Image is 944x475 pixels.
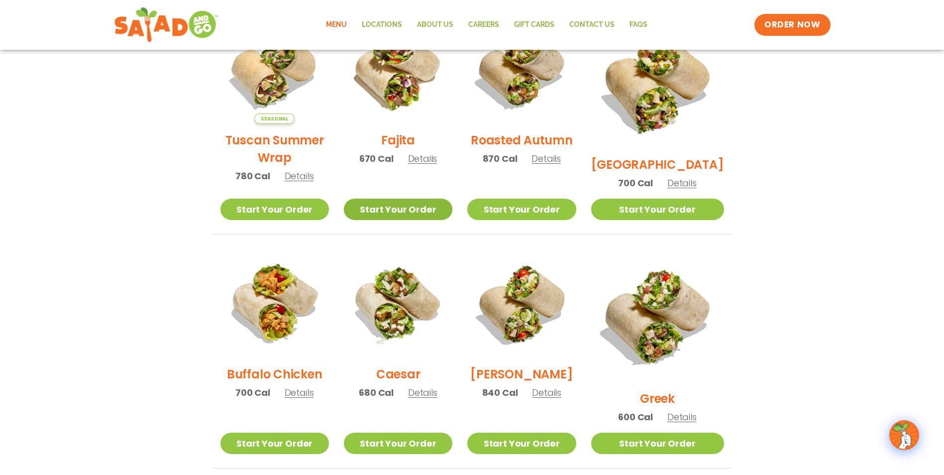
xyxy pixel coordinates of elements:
img: Product photo for Buffalo Chicken Wrap [220,249,329,358]
h2: Tuscan Summer Wrap [220,131,329,166]
a: Contact Us [562,13,622,36]
a: ORDER NOW [754,14,830,36]
a: Locations [354,13,410,36]
h2: Fajita [381,131,415,149]
span: 700 Cal [618,176,653,190]
a: Start Your Order [344,433,452,454]
span: 600 Cal [618,410,653,424]
a: Start Your Order [467,433,576,454]
a: Start Your Order [467,199,576,220]
h2: [GEOGRAPHIC_DATA] [591,156,724,173]
img: Product photo for Fajita Wrap [344,15,452,124]
a: GIFT CARDS [507,13,562,36]
span: Details [285,170,314,182]
h2: Roasted Autumn [471,131,573,149]
span: 780 Cal [235,169,270,183]
img: wpChatIcon [890,421,918,449]
span: Details [667,177,697,189]
img: new-SAG-logo-768×292 [114,5,219,45]
h2: Buffalo Chicken [227,365,322,383]
span: Details [408,152,437,165]
span: Details [408,386,437,399]
img: Product photo for Roasted Autumn Wrap [467,15,576,124]
span: 870 Cal [483,152,518,165]
img: Product photo for BBQ Ranch Wrap [591,15,724,148]
span: 670 Cal [359,152,394,165]
img: Product photo for Cobb Wrap [467,249,576,358]
h2: Caesar [376,365,420,383]
a: Menu [318,13,354,36]
span: 680 Cal [359,386,394,399]
nav: Menu [318,13,655,36]
span: Details [285,386,314,399]
span: 840 Cal [482,386,518,399]
span: 700 Cal [235,386,270,399]
img: Product photo for Tuscan Summer Wrap [220,15,329,124]
h2: Greek [640,390,675,407]
a: About Us [410,13,461,36]
span: ORDER NOW [764,19,820,31]
span: Details [531,152,561,165]
a: FAQs [622,13,655,36]
a: Start Your Order [344,199,452,220]
a: Start Your Order [220,433,329,454]
img: Product photo for Caesar Wrap [344,249,452,358]
span: Details [532,386,561,399]
a: Careers [461,13,507,36]
a: Start Your Order [220,199,329,220]
h2: [PERSON_NAME] [470,365,573,383]
a: Start Your Order [591,433,724,454]
span: Details [667,411,697,423]
img: Product photo for Greek Wrap [591,249,724,382]
span: Seasonal [254,114,295,124]
a: Start Your Order [591,199,724,220]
